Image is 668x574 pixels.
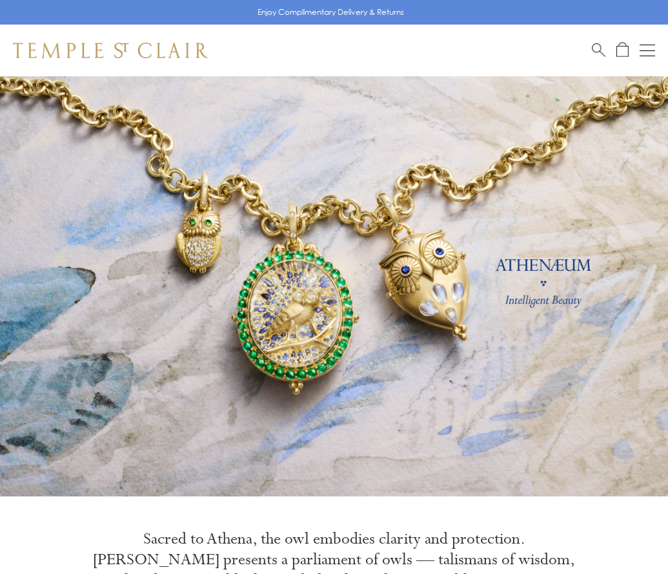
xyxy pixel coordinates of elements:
a: Open Shopping Bag [616,42,629,58]
img: Temple St. Clair [13,43,208,58]
p: Enjoy Complimentary Delivery & Returns [258,6,404,19]
button: Open navigation [640,43,655,58]
a: Search [592,42,605,58]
